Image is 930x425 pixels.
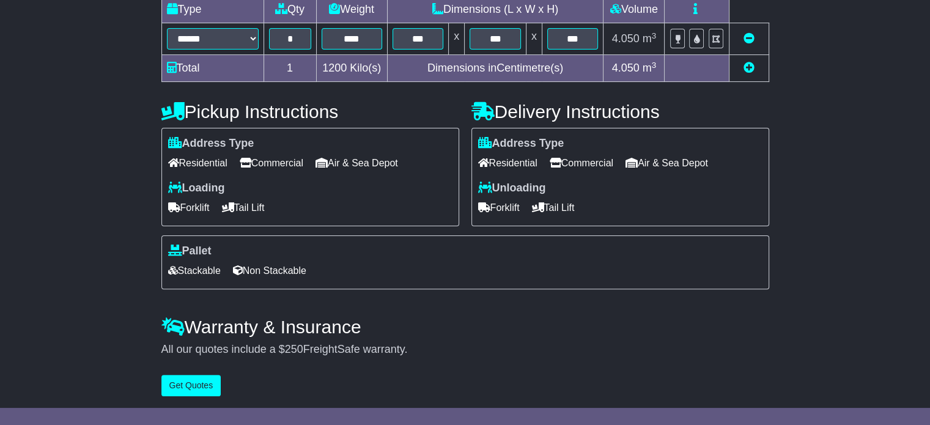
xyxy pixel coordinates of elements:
[222,198,265,217] span: Tail Lift
[168,182,225,195] label: Loading
[161,375,221,396] button: Get Quotes
[478,198,520,217] span: Forklift
[652,61,657,70] sup: 3
[168,137,254,150] label: Address Type
[168,198,210,217] span: Forklift
[612,62,640,74] span: 4.050
[168,153,227,172] span: Residential
[478,137,564,150] label: Address Type
[471,102,769,122] h4: Delivery Instructions
[168,245,212,258] label: Pallet
[626,153,708,172] span: Air & Sea Depot
[322,62,347,74] span: 1200
[161,102,459,122] h4: Pickup Instructions
[449,23,465,55] td: x
[233,261,306,280] span: Non Stackable
[550,153,613,172] span: Commercial
[744,62,755,74] a: Add new item
[161,317,769,337] h4: Warranty & Insurance
[285,343,303,355] span: 250
[478,153,537,172] span: Residential
[161,55,264,82] td: Total
[240,153,303,172] span: Commercial
[652,31,657,40] sup: 3
[316,153,398,172] span: Air & Sea Depot
[161,343,769,357] div: All our quotes include a $ FreightSafe warranty.
[526,23,542,55] td: x
[643,62,657,74] span: m
[532,198,575,217] span: Tail Lift
[478,182,546,195] label: Unloading
[612,32,640,45] span: 4.050
[643,32,657,45] span: m
[264,55,316,82] td: 1
[316,55,387,82] td: Kilo(s)
[387,55,603,82] td: Dimensions in Centimetre(s)
[744,32,755,45] a: Remove this item
[168,261,221,280] span: Stackable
